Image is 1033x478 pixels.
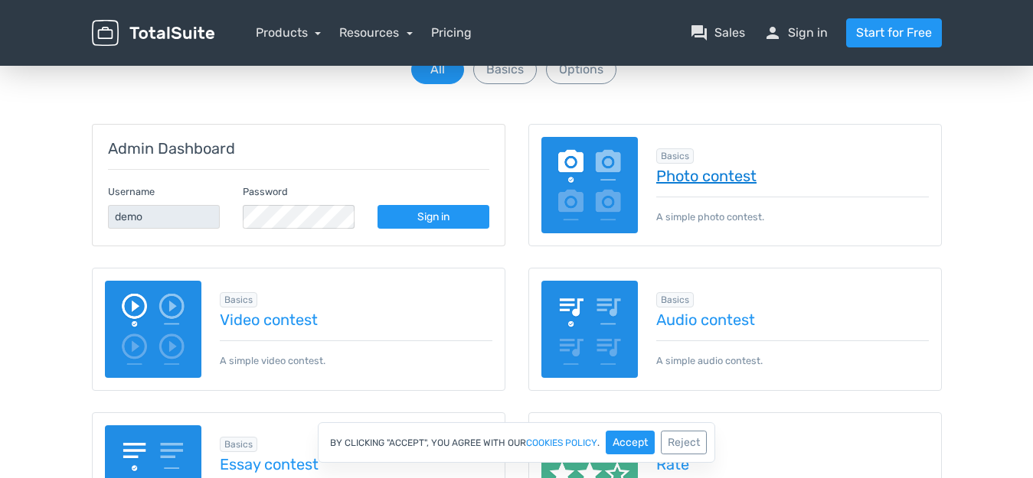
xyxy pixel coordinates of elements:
a: cookies policy [526,438,597,447]
label: Password [243,184,288,199]
a: Rate [656,456,929,473]
img: TotalSuite for WordPress [92,20,214,47]
span: Browse all in Basics [656,292,694,307]
a: personSign in [763,24,828,42]
label: Username [108,184,155,199]
a: Essay contest [220,456,492,473]
a: Pricing [431,24,472,42]
a: Resources [339,25,413,40]
a: Sign in [378,205,489,229]
button: Reject [661,431,707,454]
p: A simple photo contest. [656,197,929,224]
span: question_answer [690,24,708,42]
p: A simple video contest. [220,340,492,368]
button: All [411,55,464,84]
img: audio-poll.png [541,281,639,378]
a: Audio contest [656,311,929,328]
div: By clicking "Accept", you agree with our . [318,422,715,463]
span: Browse all in Basics [656,148,694,164]
a: question_answerSales [690,24,745,42]
p: A simple audio contest. [656,340,929,368]
h5: Admin Dashboard [108,140,489,157]
button: Options [546,55,616,84]
button: Basics [473,55,537,84]
a: Products [256,25,322,40]
span: person [763,24,782,42]
a: Start for Free [846,18,942,47]
a: Photo contest [656,167,929,184]
img: video-poll.png [105,281,202,378]
img: image-poll.png [541,137,639,234]
span: Browse all in Basics [220,292,257,307]
button: Accept [606,431,655,454]
a: Video contest [220,311,492,328]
